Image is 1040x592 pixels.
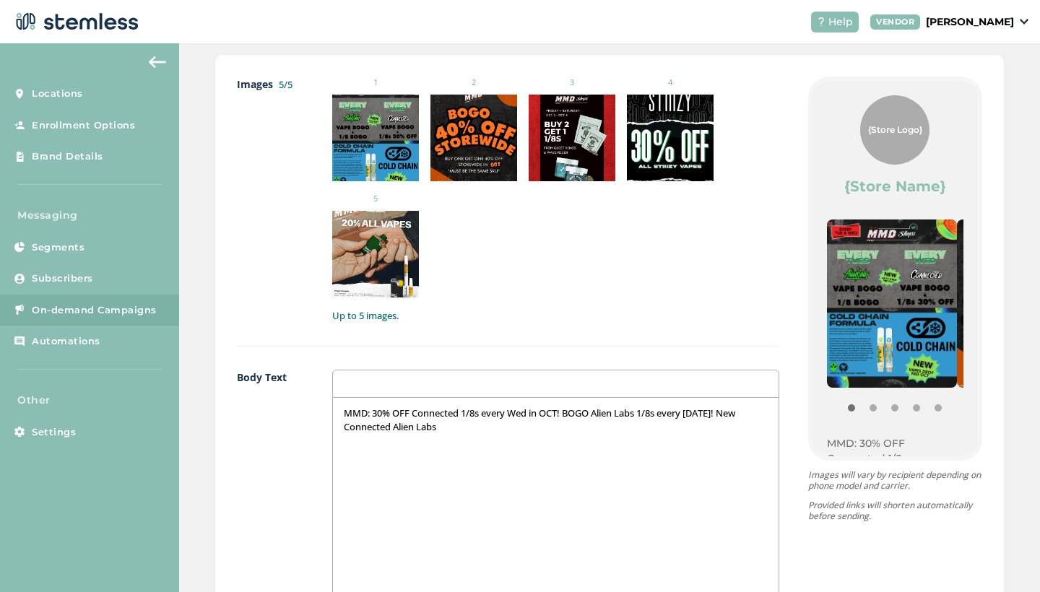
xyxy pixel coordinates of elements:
span: Locations [32,87,83,101]
span: Help [828,14,853,30]
button: Item 0 [841,397,862,419]
span: Enrollment Options [32,118,135,133]
img: AElCIWSyGdqRAAAAAElFTkSuQmCC [332,211,419,297]
label: Up to 5 images. [332,309,779,323]
span: Settings [32,425,76,440]
span: Brand Details [32,149,103,164]
button: Item 2 [884,397,906,419]
div: VENDOR [870,14,920,30]
img: 8Aop8Z8e7l2mcAAAAASUVORK5CYII= [529,95,615,181]
label: 5/5 [279,78,292,91]
img: icon-help-white-03924b79.svg [817,17,825,26]
img: gAAAABJRU5ErkJggg== [430,95,517,181]
span: On-demand Campaigns [32,303,157,318]
span: Subscribers [32,271,93,286]
p: MMD: 30% OFF Connected 1/8s every Wed in OCT! BOGO Alien Labs 1/8s every [DATE]! New Connected Al... [827,436,963,527]
p: MMD: 30% OFF Connected 1/8s every Wed in OCT! BOGO Alien Labs 1/8s every [DATE]! New Connected Al... [344,406,768,433]
button: Item 3 [906,397,927,419]
p: Images will vary by recipient depending on phone model and carrier. [808,469,982,491]
small: 1 [332,77,419,89]
small: 2 [430,77,517,89]
small: 5 [332,193,419,205]
img: 8Ba80im3UtokgAAAAASUVORK5CYII= [332,95,419,181]
p: [PERSON_NAME] [926,14,1014,30]
img: icon_down-arrow-small-66adaf34.svg [1020,19,1028,25]
button: Item 1 [862,397,884,419]
label: {Store Name} [844,176,946,196]
span: Automations [32,334,100,349]
span: {Store Logo} [868,123,922,136]
p: Provided links will shorten automatically before sending. [808,500,982,521]
span: Segments [32,240,84,255]
button: Item 4 [927,397,949,419]
img: logo-dark-0685b13c.svg [12,7,139,36]
small: 4 [627,77,714,89]
label: Images [237,77,303,323]
img: icon-arrow-back-accent-c549486e.svg [149,56,166,68]
iframe: Chat Widget [968,523,1040,592]
img: 8Ba80im3UtokgAAAAASUVORK5CYII= [827,219,957,388]
img: 9k= [627,95,714,181]
small: 3 [529,77,615,89]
